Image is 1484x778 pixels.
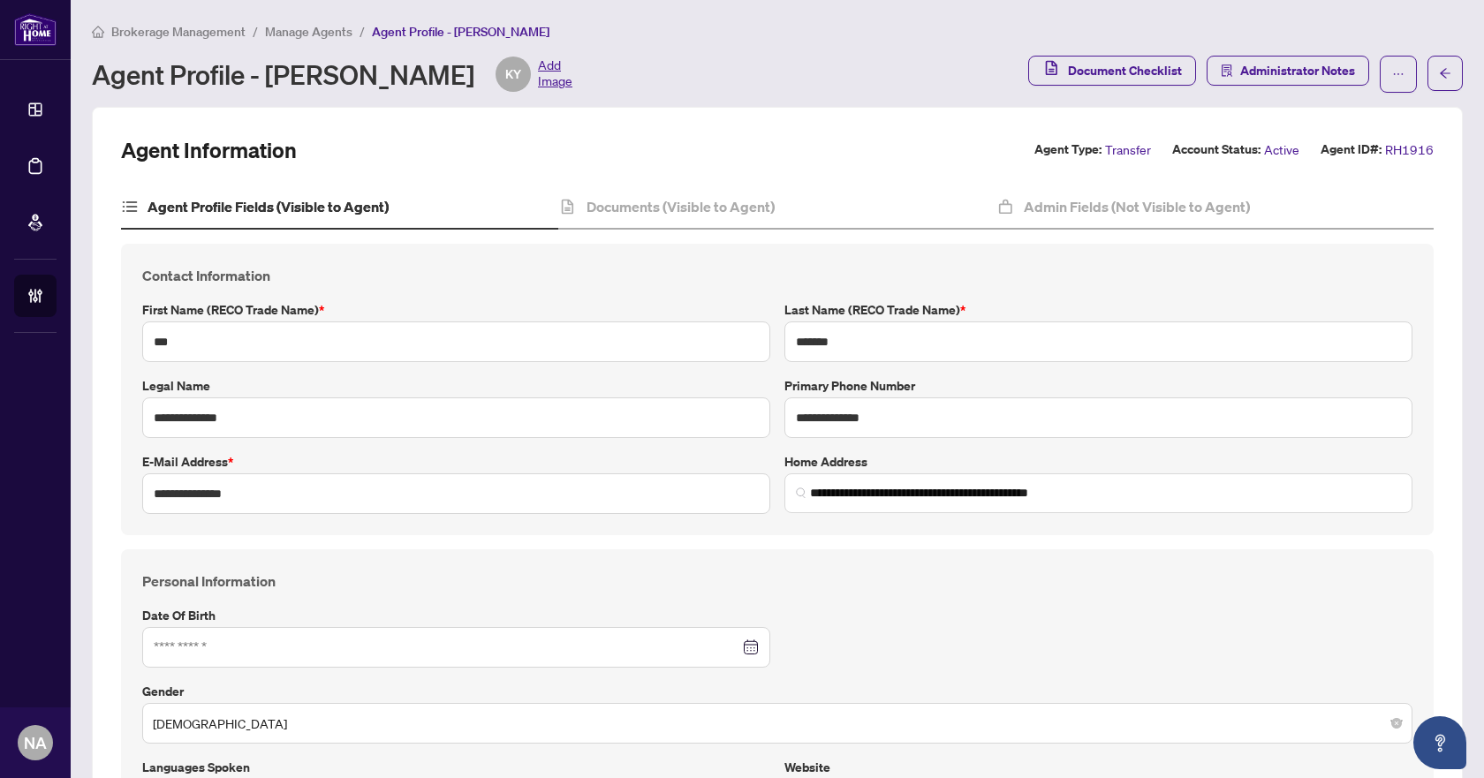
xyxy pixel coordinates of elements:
[360,21,365,42] li: /
[1413,716,1466,769] button: Open asap
[142,376,770,396] label: Legal Name
[1264,140,1299,160] span: Active
[784,300,1412,320] label: Last Name (RECO Trade Name)
[142,758,770,777] label: Languages spoken
[505,64,521,84] span: KY
[1068,57,1182,85] span: Document Checklist
[1240,57,1355,85] span: Administrator Notes
[784,758,1412,777] label: Website
[372,24,549,40] span: Agent Profile - [PERSON_NAME]
[142,606,770,625] label: Date of Birth
[253,21,258,42] li: /
[121,136,297,164] h2: Agent Information
[587,196,775,217] h4: Documents (Visible to Agent)
[784,452,1412,472] label: Home Address
[265,24,352,40] span: Manage Agents
[1207,56,1369,86] button: Administrator Notes
[111,24,246,40] span: Brokerage Management
[24,730,47,755] span: NA
[142,570,1412,592] h4: Personal Information
[1172,140,1261,160] label: Account Status:
[148,196,389,217] h4: Agent Profile Fields (Visible to Agent)
[1024,196,1250,217] h4: Admin Fields (Not Visible to Agent)
[1391,718,1402,729] span: close-circle
[1439,67,1451,79] span: arrow-left
[1221,64,1233,77] span: solution
[1034,140,1102,160] label: Agent Type:
[142,265,1412,286] h4: Contact Information
[92,57,572,92] div: Agent Profile - [PERSON_NAME]
[538,57,572,92] span: Add Image
[1392,68,1404,80] span: ellipsis
[142,300,770,320] label: First Name (RECO Trade Name)
[1105,140,1151,160] span: Transfer
[142,452,770,472] label: E-mail Address
[92,26,104,38] span: home
[14,13,57,46] img: logo
[1028,56,1196,86] button: Document Checklist
[1321,140,1382,160] label: Agent ID#:
[784,376,1412,396] label: Primary Phone Number
[796,487,806,498] img: search_icon
[153,706,1402,740] span: Male
[142,682,1412,701] label: Gender
[1385,140,1434,160] span: RH1916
